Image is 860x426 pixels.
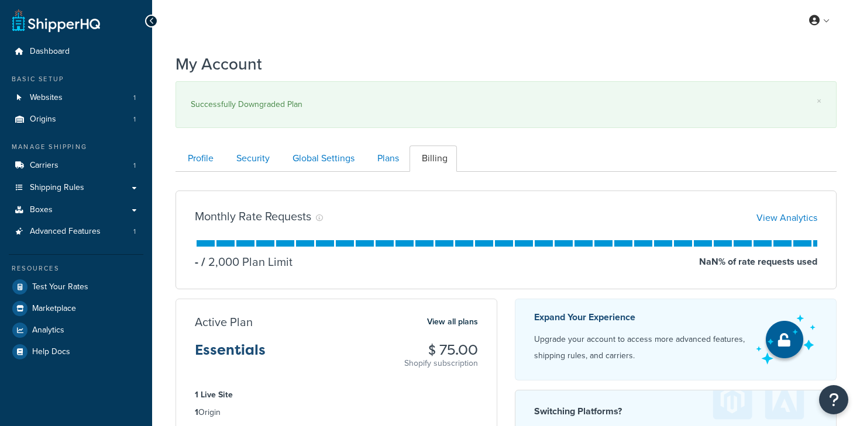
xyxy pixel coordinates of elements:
button: Open Resource Center [819,385,848,414]
span: Dashboard [30,47,70,57]
li: Advanced Features [9,221,143,243]
strong: 1 Live Site [195,389,233,401]
p: 2,000 Plan Limit [198,254,293,270]
a: Security [224,146,279,172]
a: Global Settings [280,146,364,172]
div: Manage Shipping [9,142,143,152]
a: Profile [176,146,223,172]
a: Boxes [9,199,143,221]
li: Origin [195,406,478,419]
p: Upgrade your account to access more advanced features, shipping rules, and carriers. [534,331,745,364]
h4: Switching Platforms? [534,404,817,418]
h3: Monthly Rate Requests [195,210,311,223]
a: Plans [365,146,408,172]
span: 1 [133,93,136,103]
span: Origins [30,115,56,124]
span: Help Docs [32,347,70,357]
li: Origins [9,109,143,130]
div: Basic Setup [9,74,143,84]
a: Advanced Features 1 [9,221,143,243]
span: 1 [133,115,136,124]
a: Carriers 1 [9,155,143,176]
span: Websites [30,93,63,103]
h3: Active Plan [195,316,253,328]
p: NaN % of rate requests used [699,254,817,270]
a: View Analytics [756,211,817,224]
a: Analytics [9,320,143,341]
span: Boxes [30,205,53,215]
span: Carriers [30,161,59,171]
a: Websites 1 [9,87,143,109]
li: Carriers [9,155,143,176]
a: Test Your Rates [9,276,143,297]
span: Test Your Rates [32,282,88,292]
div: Resources [9,264,143,273]
span: Advanced Features [30,227,101,237]
a: × [817,96,821,106]
h1: My Account [176,53,262,75]
span: 1 [133,227,136,237]
h3: $ 75.00 [404,342,478,358]
a: Billing [410,146,457,172]
span: Shipping Rules [30,183,84,193]
p: - [195,254,198,270]
span: 1 [133,161,136,171]
a: Dashboard [9,41,143,63]
p: Shopify subscription [404,358,478,369]
p: Expand Your Experience [534,309,745,325]
a: Origins 1 [9,109,143,130]
span: Marketplace [32,304,76,314]
li: Websites [9,87,143,109]
a: ShipperHQ Home [12,9,100,32]
strong: 1 [195,406,198,418]
div: Successfully Downgraded Plan [191,96,821,113]
span: Analytics [32,325,64,335]
span: / [201,253,205,271]
h3: Essentials [195,342,266,367]
a: Help Docs [9,341,143,362]
a: View all plans [427,314,478,330]
a: Marketplace [9,298,143,319]
a: Expand Your Experience Upgrade your account to access more advanced features, shipping rules, and... [515,299,837,380]
a: Shipping Rules [9,177,143,199]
